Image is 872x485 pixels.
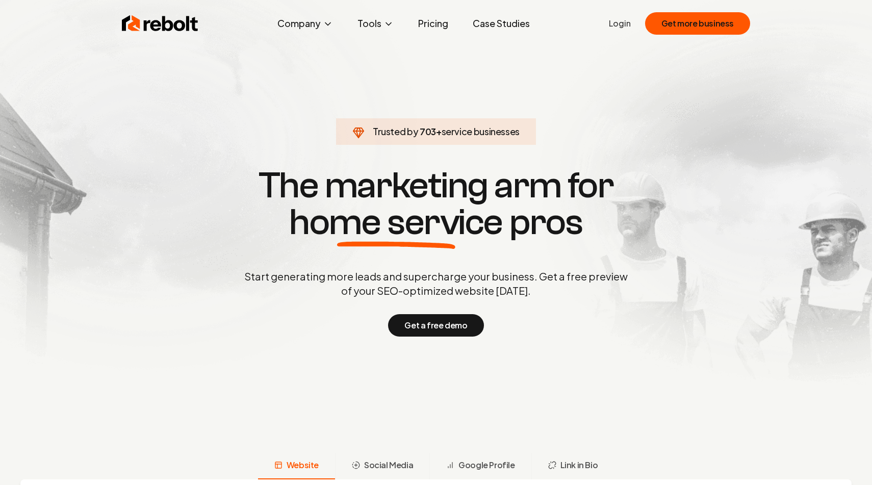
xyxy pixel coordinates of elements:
[258,453,335,479] button: Website
[645,12,750,35] button: Get more business
[465,13,538,34] a: Case Studies
[289,204,503,241] span: home service
[560,459,598,471] span: Link in Bio
[429,453,531,479] button: Google Profile
[442,125,520,137] span: service businesses
[609,17,631,30] a: Login
[373,125,418,137] span: Trusted by
[436,125,442,137] span: +
[410,13,456,34] a: Pricing
[349,13,402,34] button: Tools
[191,167,681,241] h1: The marketing arm for pros
[122,13,198,34] img: Rebolt Logo
[269,13,341,34] button: Company
[531,453,614,479] button: Link in Bio
[242,269,630,298] p: Start generating more leads and supercharge your business. Get a free preview of your SEO-optimiz...
[364,459,413,471] span: Social Media
[388,314,483,337] button: Get a free demo
[420,124,436,139] span: 703
[335,453,429,479] button: Social Media
[287,459,319,471] span: Website
[458,459,515,471] span: Google Profile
